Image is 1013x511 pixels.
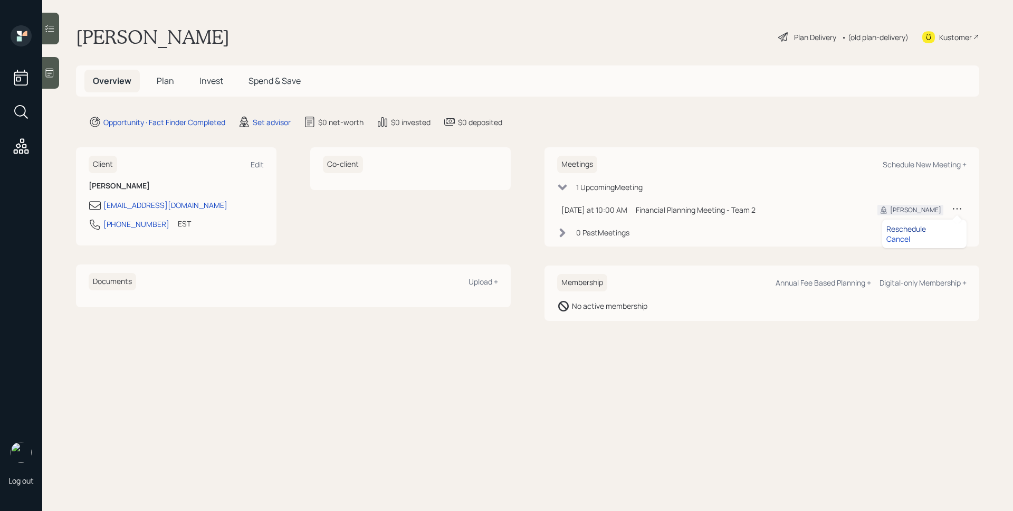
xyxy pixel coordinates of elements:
[11,442,32,463] img: james-distasi-headshot.png
[842,32,909,43] div: • (old plan-delivery)
[886,224,962,234] div: Reschedule
[391,117,431,128] div: $0 invested
[576,182,643,193] div: 1 Upcoming Meeting
[776,278,871,288] div: Annual Fee Based Planning +
[253,117,291,128] div: Set advisor
[323,156,363,173] h6: Co-client
[199,75,223,87] span: Invest
[178,218,191,229] div: EST
[886,234,962,244] div: Cancel
[557,274,607,291] h6: Membership
[251,159,264,169] div: Edit
[939,32,972,43] div: Kustomer
[93,75,131,87] span: Overview
[890,205,941,215] div: [PERSON_NAME]
[8,476,34,486] div: Log out
[576,227,629,238] div: 0 Past Meeting s
[883,159,967,169] div: Schedule New Meeting +
[561,204,627,215] div: [DATE] at 10:00 AM
[469,277,498,287] div: Upload +
[249,75,301,87] span: Spend & Save
[89,182,264,191] h6: [PERSON_NAME]
[572,300,647,311] div: No active membership
[103,117,225,128] div: Opportunity · Fact Finder Completed
[318,117,364,128] div: $0 net-worth
[103,219,169,230] div: [PHONE_NUMBER]
[636,204,861,215] div: Financial Planning Meeting - Team 2
[89,273,136,290] h6: Documents
[794,32,836,43] div: Plan Delivery
[157,75,174,87] span: Plan
[89,156,117,173] h6: Client
[880,278,967,288] div: Digital-only Membership +
[76,25,230,49] h1: [PERSON_NAME]
[458,117,502,128] div: $0 deposited
[103,200,227,211] div: [EMAIL_ADDRESS][DOMAIN_NAME]
[557,156,597,173] h6: Meetings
